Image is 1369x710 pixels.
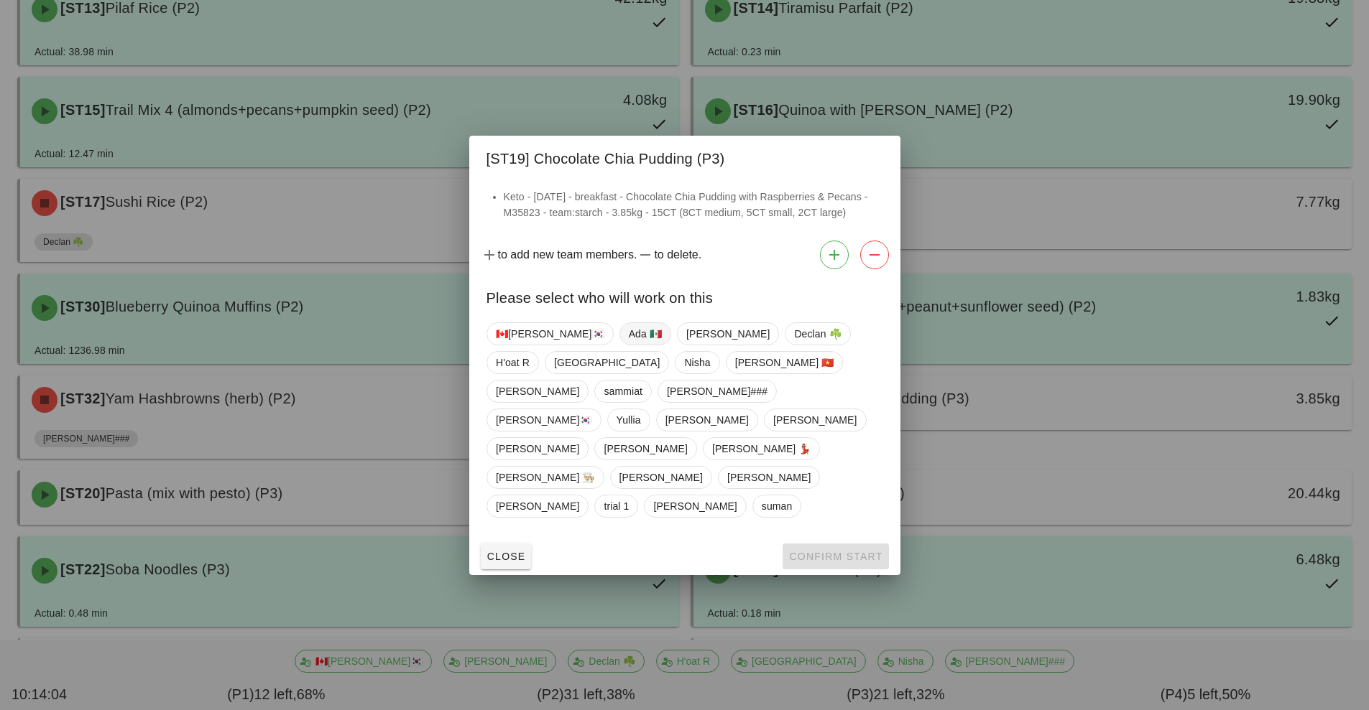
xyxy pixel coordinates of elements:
[504,189,883,220] li: Keto - [DATE] - breakfast - Chocolate Chia Pudding with Raspberries & Pecans - M35823 - team:star...
[496,409,592,431] span: [PERSON_NAME]🇰🇷
[684,352,710,373] span: Nisha
[469,275,900,317] div: Please select who will work on this
[604,495,629,517] span: trial 1
[496,495,579,517] span: [PERSON_NAME]
[496,380,579,402] span: [PERSON_NAME]
[686,323,769,345] span: [PERSON_NAME]
[496,438,579,459] span: [PERSON_NAME]
[734,352,834,373] span: [PERSON_NAME] 🇻🇳
[487,551,526,562] span: Close
[496,352,530,373] span: H'oat R
[653,495,737,517] span: [PERSON_NAME]
[667,380,768,402] span: [PERSON_NAME]###
[616,409,640,431] span: Yullia
[794,323,841,345] span: Declan ☘️
[604,380,642,402] span: sammiat
[604,438,687,459] span: [PERSON_NAME]
[727,467,810,488] span: [PERSON_NAME]
[711,438,811,459] span: [PERSON_NAME] 💃🏽
[553,352,659,373] span: [GEOGRAPHIC_DATA]
[481,543,532,569] button: Close
[496,323,604,345] span: 🇨🇦[PERSON_NAME]🇰🇷
[773,409,857,431] span: [PERSON_NAME]
[469,235,900,275] div: to add new team members. to delete.
[761,495,792,517] span: suman
[496,467,595,488] span: [PERSON_NAME] 👨🏼‍🍳
[619,467,702,488] span: [PERSON_NAME]
[469,136,900,177] div: [ST19] Chocolate Chia Pudding (P3)
[628,323,661,345] span: Ada 🇲🇽
[665,409,748,431] span: [PERSON_NAME]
